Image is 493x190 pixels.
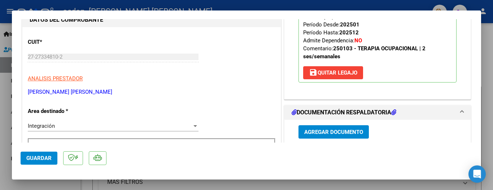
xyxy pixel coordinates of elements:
p: [PERSON_NAME] [PERSON_NAME] [28,88,275,96]
button: Quitar Legajo [303,66,363,79]
span: ANALISIS PRESTADOR [28,75,83,82]
mat-icon: save [309,68,318,77]
span: CUIL: Nombre y Apellido: Período Desde: Período Hasta: Admite Dependencia: [303,5,426,60]
p: CUIT [28,38,102,46]
p: Area destinado * [28,107,102,115]
span: Agregar Documento [304,129,363,135]
button: Agregar Documento [298,125,369,139]
strong: 250103 - TERAPIA OCUPACIONAL | 2 ses/semanales [303,45,426,60]
h1: DOCUMENTACIÓN RESPALDATORIA [292,108,396,117]
strong: NO [354,37,362,44]
button: Guardar [21,152,57,165]
strong: 202501 [340,21,359,28]
mat-expansion-panel-header: DOCUMENTACIÓN RESPALDATORIA [284,105,471,120]
strong: DATOS DEL COMPROBANTE [30,16,103,23]
span: Comentario: [303,45,426,60]
span: Guardar [26,155,52,161]
span: Integración [28,123,55,129]
strong: 202512 [339,29,359,36]
div: Open Intercom Messenger [468,165,486,183]
span: Quitar Legajo [309,69,357,76]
